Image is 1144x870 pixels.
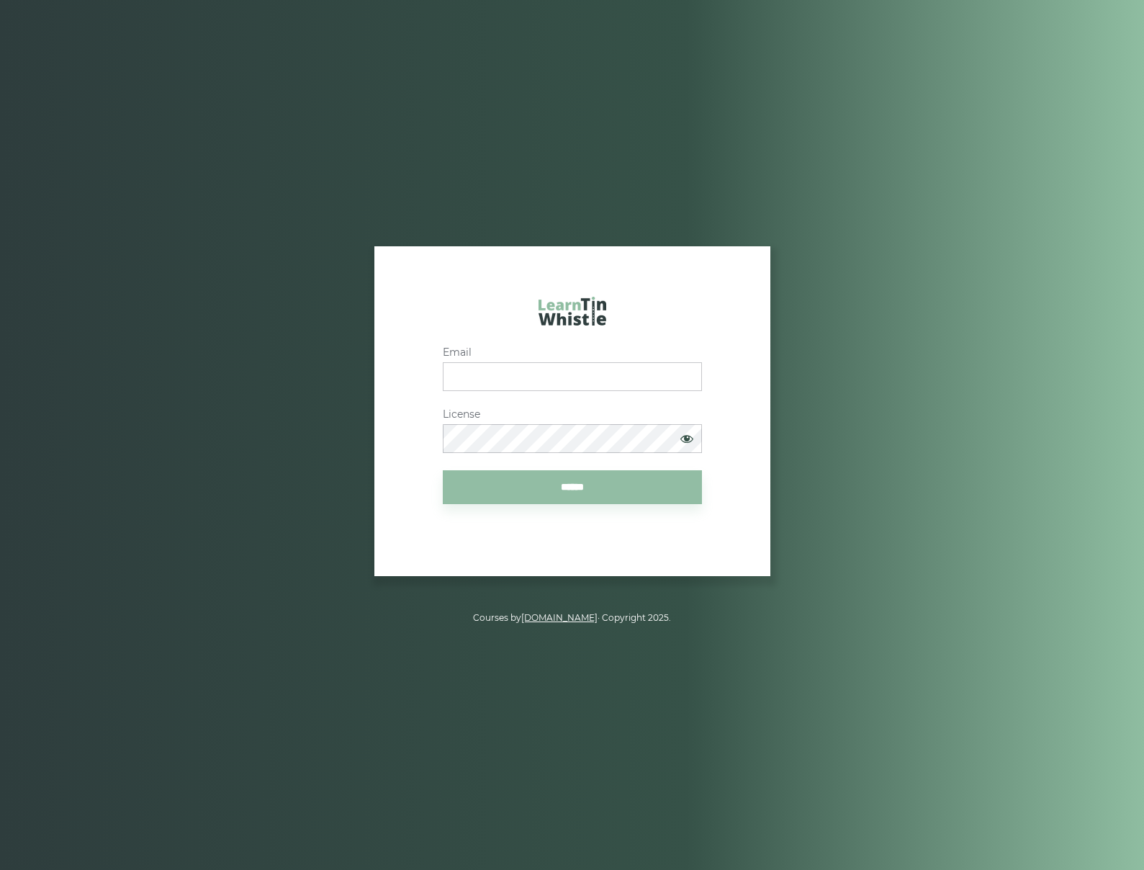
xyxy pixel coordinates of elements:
[521,612,598,623] a: [DOMAIN_NAME]
[166,611,978,625] p: Courses by · Copyright 2025.
[443,346,702,359] label: Email
[539,297,606,333] a: LearnTinWhistle.com
[539,297,606,326] img: LearnTinWhistle.com
[443,408,702,421] label: License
